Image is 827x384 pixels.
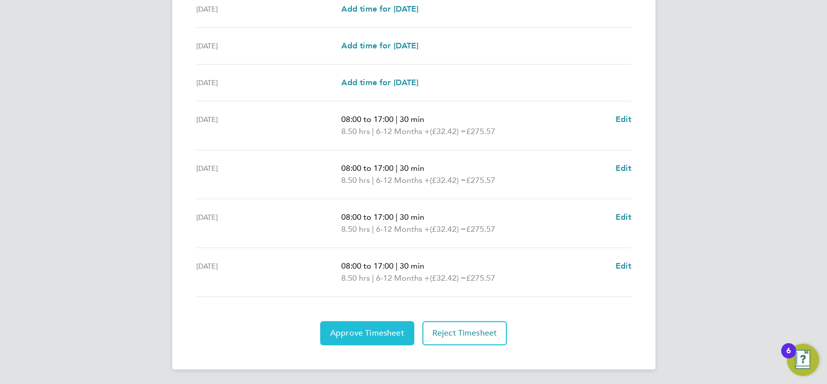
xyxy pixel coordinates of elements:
span: 30 min [399,261,424,271]
span: Edit [616,261,631,271]
span: 30 min [399,114,424,124]
span: £275.57 [466,273,495,283]
span: Edit [616,114,631,124]
span: 8.50 hrs [341,126,369,136]
span: 6-12 Months + [375,272,429,284]
a: Edit [616,162,631,174]
span: (£32.42) = [429,126,466,136]
span: Add time for [DATE] [341,78,418,87]
a: Add time for [DATE] [341,77,418,89]
a: Edit [616,113,631,125]
span: Add time for [DATE] [341,41,418,50]
span: | [395,163,397,173]
span: 08:00 to 17:00 [341,163,393,173]
span: Edit [616,163,631,173]
a: Add time for [DATE] [341,3,418,15]
span: | [371,273,373,283]
span: 08:00 to 17:00 [341,261,393,271]
span: 6-12 Months + [375,125,429,138]
span: | [371,126,373,136]
a: Add time for [DATE] [341,40,418,52]
a: Edit [616,260,631,272]
span: £275.57 [466,126,495,136]
a: Edit [616,211,631,223]
span: | [395,212,397,222]
div: [DATE] [196,211,341,235]
span: Add time for [DATE] [341,4,418,14]
span: 30 min [399,212,424,222]
span: £275.57 [466,175,495,185]
div: 6 [786,351,791,364]
span: 8.50 hrs [341,273,369,283]
div: [DATE] [196,77,341,89]
span: Approve Timesheet [330,328,404,338]
div: [DATE] [196,40,341,52]
span: (£32.42) = [429,224,466,234]
div: [DATE] [196,113,341,138]
span: 6-12 Months + [375,223,429,235]
span: | [395,114,397,124]
span: £275.57 [466,224,495,234]
span: Reject Timesheet [432,328,497,338]
span: (£32.42) = [429,273,466,283]
span: | [371,224,373,234]
div: [DATE] [196,260,341,284]
span: 8.50 hrs [341,175,369,185]
button: Reject Timesheet [422,321,507,345]
span: (£32.42) = [429,175,466,185]
span: 6-12 Months + [375,174,429,186]
span: | [371,175,373,185]
span: 08:00 to 17:00 [341,114,393,124]
div: [DATE] [196,3,341,15]
span: 08:00 to 17:00 [341,212,393,222]
span: | [395,261,397,271]
button: Open Resource Center, 6 new notifications [787,344,819,376]
span: Edit [616,212,631,222]
div: [DATE] [196,162,341,186]
span: 8.50 hrs [341,224,369,234]
span: 30 min [399,163,424,173]
button: Approve Timesheet [320,321,414,345]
